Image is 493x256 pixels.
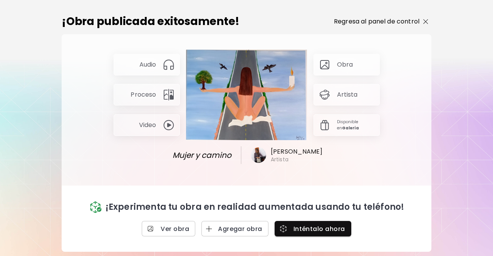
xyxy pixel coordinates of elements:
span: Inténtalo ahora [281,225,345,233]
span: Agregar obra [208,225,262,233]
p: Disponible en [337,119,375,131]
button: Inténtalo ahora [275,221,351,236]
p: Artista [337,90,358,99]
button: Agregar obra [201,221,268,236]
p: Audio [139,60,156,69]
p: Obra [337,60,353,69]
p: Proceso [131,90,156,99]
a: Ver obra [142,221,195,236]
h6: Artista [271,156,288,163]
span: Ver obra [148,225,189,233]
p: Video [139,121,156,129]
span: Mujer y camino [171,149,231,161]
h2: ¡Obra publicada exitosamente! [62,13,240,30]
p: ¡Experimenta tu obra en realidad aumentada usando tu teléfono! [106,201,404,213]
h6: [PERSON_NAME] [271,147,323,156]
strong: Galería [342,125,359,131]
